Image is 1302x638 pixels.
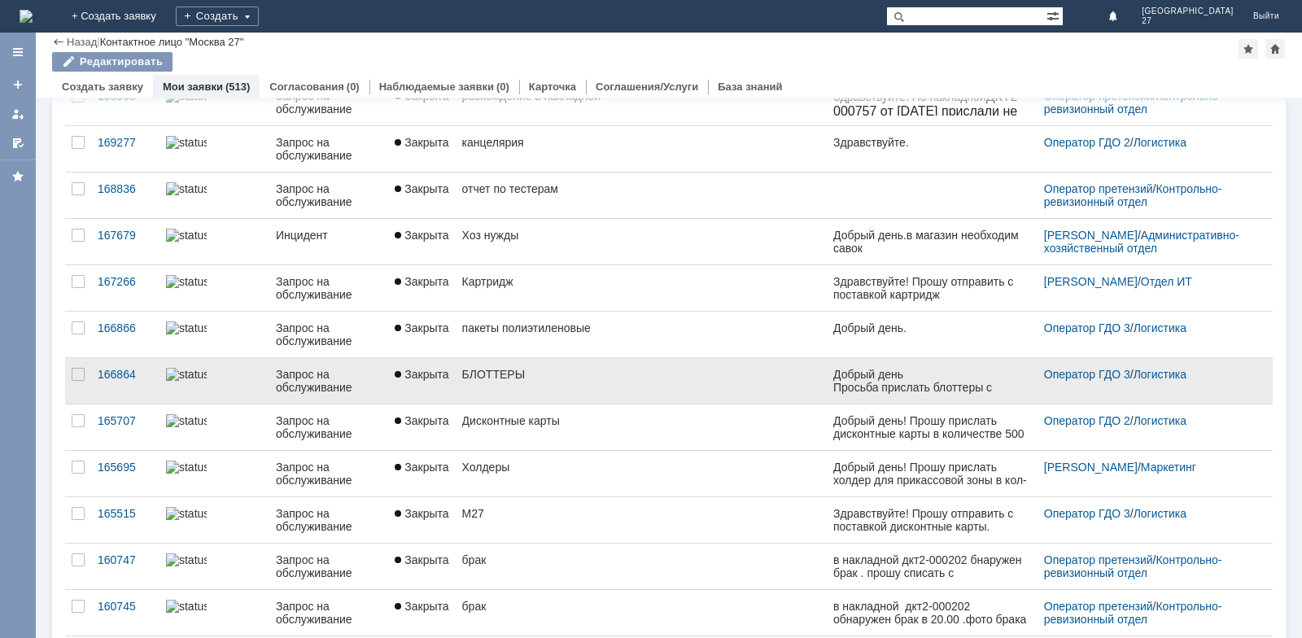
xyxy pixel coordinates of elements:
[91,497,159,543] a: 165515
[456,358,827,404] a: БЛОТТЕРЫ
[5,130,31,156] a: Мои согласования
[1044,229,1239,255] a: Административно-хозяйственный отдел
[529,81,576,93] a: Карточка
[166,600,207,613] img: statusbar-100 (1).png
[269,497,388,543] a: Запрос на обслуживание
[462,553,820,566] div: брак
[1044,461,1138,474] a: [PERSON_NAME]
[388,312,455,357] a: Закрыта
[98,414,153,427] div: 165707
[456,173,827,218] a: отчет по тестерам
[388,265,455,311] a: Закрыта
[462,182,820,195] div: отчет по тестерам
[1141,275,1192,288] a: Отдел ИТ
[269,451,388,496] a: Запрос на обслуживание
[1044,461,1253,474] div: /
[1044,553,1222,579] a: Контрольно-ревизионный отдел
[456,451,827,496] a: Холдеры
[496,81,509,93] div: (0)
[100,36,244,48] div: Контактное лицо "Москва 27"
[388,173,455,218] a: Закрыта
[98,600,153,613] div: 160745
[159,265,269,311] a: statusbar-100 (1).png
[1044,182,1253,208] div: /
[395,600,448,613] span: Закрыта
[456,126,827,172] a: канцелярия
[388,497,455,543] a: Закрыта
[91,219,159,264] a: 167679
[1134,321,1186,334] a: Логистика
[276,368,382,394] div: Запрос на обслуживание
[276,136,382,162] div: Запрос на обслуживание
[395,182,448,195] span: Закрыта
[159,404,269,450] a: statusbar-100 (1).png
[1044,275,1253,288] div: /
[166,414,207,427] img: statusbar-100 (1).png
[395,229,448,242] span: Закрыта
[269,219,388,264] a: Инцидент
[456,404,827,450] a: Дисконтные карты
[462,507,820,520] div: М27
[462,136,820,149] div: канцелярия
[1044,600,1253,626] div: /
[1134,136,1186,149] a: Логистика
[388,126,455,172] a: Закрыта
[456,312,827,357] a: пакеты полиэтиленовые
[269,173,388,218] a: Запрос на обслуживание
[1044,90,1222,116] a: Контрольно-ревизионный отдел
[269,80,388,125] a: Запрос на обслуживание
[462,275,820,288] div: Картридж
[276,553,382,579] div: Запрос на обслуживание
[166,321,207,334] img: statusbar-100 (1).png
[91,358,159,404] a: 166864
[395,136,448,149] span: Закрыта
[91,312,159,357] a: 166866
[1265,39,1285,59] div: Сделать домашней страницей
[166,136,207,149] img: statusbar-100 (1).png
[159,590,269,636] a: statusbar-100 (1).png
[1044,229,1138,242] a: [PERSON_NAME]
[159,173,269,218] a: statusbar-100 (1).png
[20,10,33,23] a: Перейти на домашнюю страницу
[98,368,153,381] div: 166864
[98,275,153,288] div: 167266
[166,461,207,474] img: statusbar-15 (1).png
[1044,182,1153,195] a: Оператор претензий
[1044,321,1253,334] div: /
[1044,321,1130,334] a: Оператор ГДО 3
[159,544,269,589] a: statusbar-100 (1).png
[276,321,382,347] div: Запрос на обслуживание
[379,81,494,93] a: Наблюдаемые заявки
[225,81,250,93] div: (513)
[97,35,99,47] div: |
[388,358,455,404] a: Закрыта
[159,312,269,357] a: statusbar-100 (1).png
[395,507,448,520] span: Закрыта
[276,182,382,208] div: Запрос на обслуживание
[1134,507,1186,520] a: Логистика
[395,414,448,427] span: Закрыта
[1044,136,1253,149] div: /
[1044,90,1253,116] div: /
[1141,461,1196,474] a: Маркетинг
[276,507,382,533] div: Запрос на обслуживание
[276,414,382,440] div: Запрос на обслуживание
[159,219,269,264] a: statusbar-60 (1).png
[456,219,827,264] a: Хоз нужды
[1044,368,1130,381] a: Оператор ГДО 3
[1044,275,1138,288] a: [PERSON_NAME]
[67,36,97,48] a: Назад
[395,275,448,288] span: Закрыта
[456,265,827,311] a: Картридж
[456,544,827,589] a: брак
[91,173,159,218] a: 168836
[1134,414,1186,427] a: Логистика
[98,553,153,566] div: 160747
[395,461,448,474] span: Закрыта
[456,590,827,636] a: брак
[91,265,159,311] a: 167266
[166,275,207,288] img: statusbar-100 (1).png
[166,507,207,520] img: statusbar-100 (1).png
[5,101,31,127] a: Мои заявки
[1046,7,1063,23] span: Расширенный поиск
